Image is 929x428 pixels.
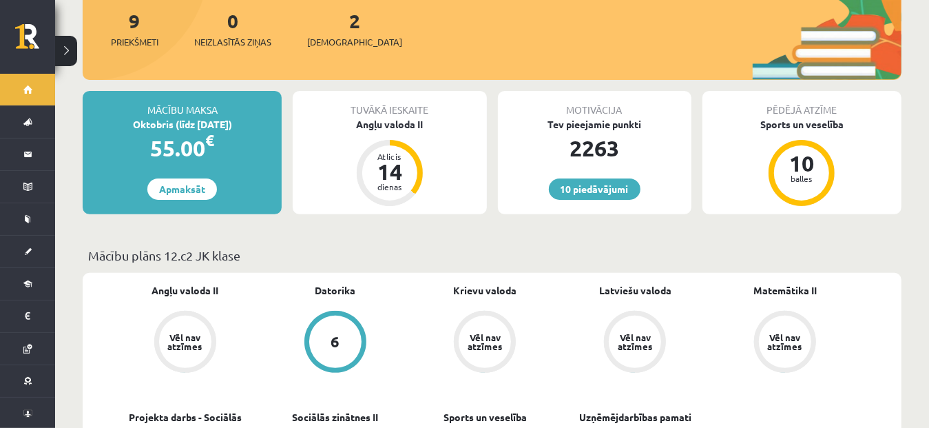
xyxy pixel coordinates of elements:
a: Latviešu valoda [599,283,671,298]
div: Sports un veselība [702,117,901,132]
div: Vēl nav atzīmes [766,333,804,351]
a: 9Priekšmeti [111,8,158,49]
div: Angļu valoda II [293,117,486,132]
div: Tuvākā ieskaite [293,91,486,117]
div: Tev pieejamie punkti [498,117,691,132]
div: Vēl nav atzīmes [466,333,504,351]
span: € [205,130,214,150]
a: Vēl nav atzīmes [560,311,710,376]
span: Neizlasītās ziņas [194,35,271,49]
a: 6 [260,311,410,376]
div: Motivācija [498,91,691,117]
a: Rīgas 1. Tālmācības vidusskola [15,24,55,59]
div: Mācību maksa [83,91,282,117]
div: Pēdējā atzīme [702,91,901,117]
div: 10 [781,152,822,174]
a: Datorika [315,283,355,298]
span: Priekšmeti [111,35,158,49]
div: balles [781,174,822,183]
span: [DEMOGRAPHIC_DATA] [307,35,402,49]
a: Vēl nav atzīmes [710,311,860,376]
div: 55.00 [83,132,282,165]
a: Krievu valoda [453,283,516,298]
a: Sociālās zinātnes II [292,410,378,425]
a: Angļu valoda II Atlicis 14 dienas [293,117,486,208]
a: Angļu valoda II [152,283,218,298]
a: 2[DEMOGRAPHIC_DATA] [307,8,402,49]
a: Vēl nav atzīmes [410,311,561,376]
a: Sports un veselība [443,410,527,425]
div: 14 [369,161,410,183]
div: dienas [369,183,410,191]
div: 2263 [498,132,691,165]
div: Oktobris (līdz [DATE]) [83,117,282,132]
div: 6 [331,334,340,349]
a: 0Neizlasītās ziņas [194,8,271,49]
a: Apmaksāt [147,179,217,200]
p: Mācību plāns 12.c2 JK klase [88,246,896,265]
div: Vēl nav atzīmes [616,333,654,351]
div: Vēl nav atzīmes [166,333,205,351]
div: Atlicis [369,152,410,161]
a: Sports un veselība 10 balles [702,117,901,208]
a: Vēl nav atzīmes [110,311,260,376]
a: Matemātika II [753,283,817,298]
a: 10 piedāvājumi [549,179,640,200]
